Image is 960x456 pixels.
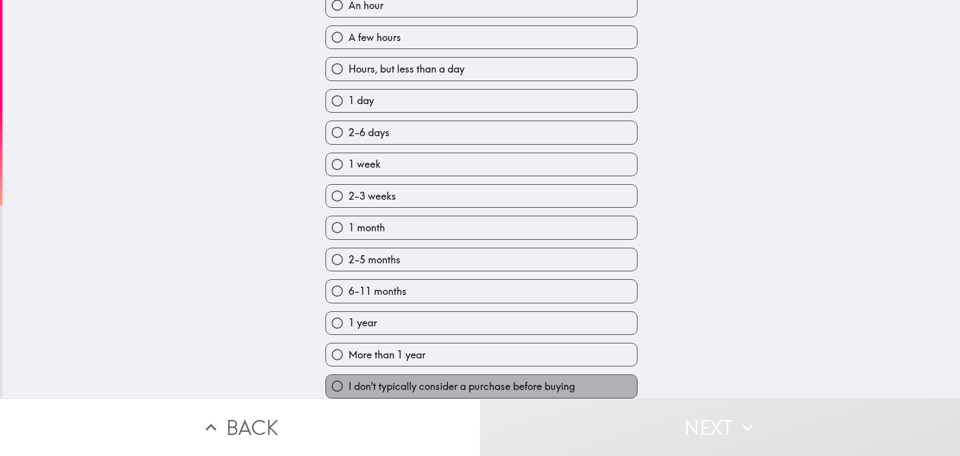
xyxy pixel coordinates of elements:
button: I don't typically consider a purchase before buying [326,375,637,397]
span: I don't typically consider a purchase before buying [348,379,575,393]
button: A few hours [326,26,637,49]
button: 1 week [326,153,637,176]
button: 1 year [326,312,637,334]
button: 6-11 months [326,280,637,302]
button: 2-3 weeks [326,185,637,207]
span: 2-5 months [348,253,400,267]
button: Next [480,398,960,456]
span: Hours, but less than a day [348,62,464,76]
span: 1 day [348,94,374,108]
span: 1 month [348,221,385,235]
span: A few hours [348,31,401,45]
button: 1 day [326,90,637,112]
span: 1 week [348,157,380,171]
button: 2-5 months [326,248,637,271]
span: 2-3 weeks [348,189,396,203]
button: More than 1 year [326,343,637,366]
span: More than 1 year [348,348,425,362]
button: Hours, but less than a day [326,58,637,80]
span: 1 year [348,316,377,330]
span: 2-6 days [348,126,389,140]
button: 1 month [326,216,637,239]
button: 2-6 days [326,121,637,144]
span: 6-11 months [348,284,406,298]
